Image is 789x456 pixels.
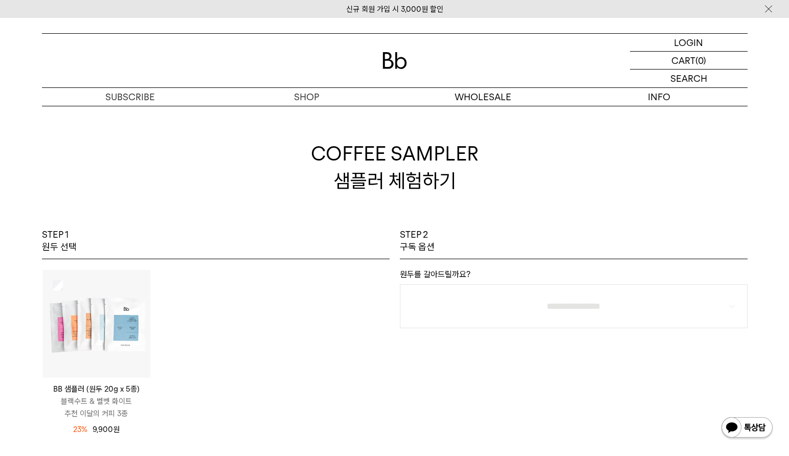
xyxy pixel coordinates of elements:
img: 상품이미지 [42,270,150,378]
a: SUBSCRIBE [42,88,218,106]
p: 블랙수트 & 벨벳 화이트 추천 이달의 커피 3종 [42,395,150,420]
a: 신규 회원 가입 시 3,000원 할인 [346,5,443,14]
span: 23% [73,423,87,436]
p: INFO [571,88,748,106]
span: 원 [113,425,120,434]
p: WHOLESALE [395,88,571,106]
img: 로고 [382,52,407,69]
img: 카카오톡 채널 1:1 채팅 버튼 [720,416,774,441]
h2: COFFEE SAMPLER 샘플러 체험하기 [42,106,748,229]
p: (0) [695,52,706,69]
p: 원두를 갈아드릴까요? [400,269,748,284]
p: STEP 1 원두 선택 [42,229,77,254]
p: SEARCH [670,70,707,87]
a: SHOP [218,88,395,106]
a: CART (0) [630,52,748,70]
p: LOGIN [674,34,703,51]
p: CART [671,52,695,69]
p: 9,900 [93,423,120,436]
p: STEP 2 구독 옵션 [400,229,435,254]
a: LOGIN [630,34,748,52]
p: BB 샘플러 (원두 20g x 5종) [42,383,150,395]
